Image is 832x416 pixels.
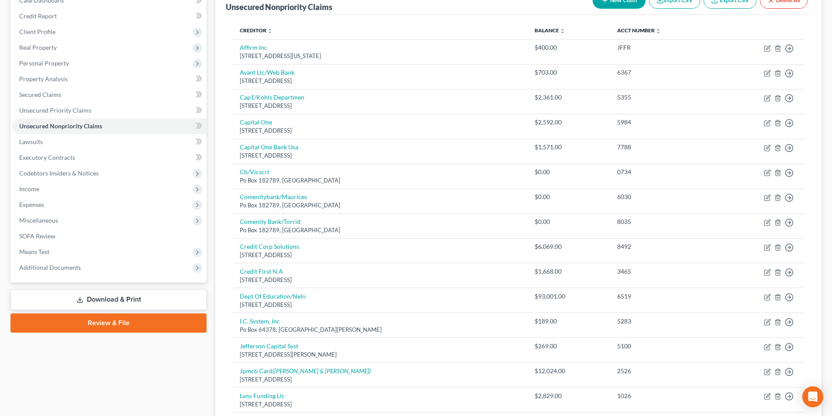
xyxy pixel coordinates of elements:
[535,217,603,226] div: $0.00
[535,43,603,52] div: $400.00
[535,242,603,251] div: $6,069.00
[19,28,55,35] span: Client Profile
[617,292,710,301] div: 6519
[617,68,710,77] div: 6367
[12,228,207,244] a: SOFA Review
[617,27,661,34] a: Acct Number unfold_more
[19,248,49,255] span: Means Test
[12,150,207,165] a: Executory Contracts
[12,118,207,134] a: Unsecured Nonpriority Claims
[240,102,521,110] div: [STREET_ADDRESS]
[19,75,68,83] span: Property Analysis
[535,292,603,301] div: $93,001.00
[19,169,99,177] span: Codebtors Insiders & Notices
[240,342,298,350] a: Jefferson Capital Syst
[535,367,603,375] div: $12,024.00
[617,242,710,251] div: 8492
[535,27,565,34] a: Balance unfold_more
[19,12,57,20] span: Credit Report
[656,28,661,34] i: unfold_more
[617,317,710,326] div: 5283
[19,217,58,224] span: Miscellaneous
[240,93,304,101] a: Cap1/Kohls Departmen
[535,68,603,77] div: $703.00
[240,27,273,34] a: Creditor unfold_more
[240,292,306,300] a: Dept Of Education/Neln
[240,52,521,60] div: [STREET_ADDRESS][US_STATE]
[19,44,57,51] span: Real Property
[617,267,710,276] div: 3465
[535,267,603,276] div: $1,668.00
[535,143,603,151] div: $1,571.00
[617,193,710,201] div: 6030
[19,59,69,67] span: Personal Property
[12,8,207,24] a: Credit Report
[617,392,710,400] div: 1026
[617,143,710,151] div: 7788
[240,193,307,200] a: Comenitybank/Maurices
[240,375,521,384] div: [STREET_ADDRESS]
[535,168,603,176] div: $0.00
[240,317,280,325] a: I.C. System, Inc
[12,87,207,103] a: Secured Claims
[240,367,371,375] a: Jpmcb Card([PERSON_NAME] & [PERSON_NAME])
[240,276,521,284] div: [STREET_ADDRESS]
[240,392,285,399] a: Lvnv Funding Llc
[535,193,603,201] div: $0.00
[617,367,710,375] div: 2526
[535,118,603,127] div: $2,592.00
[10,313,207,333] a: Review & File
[240,218,300,225] a: Comenity Bank/Torrid
[240,168,269,175] a: Cb/Vicscrt
[240,301,521,309] div: [STREET_ADDRESS]
[240,351,521,359] div: [STREET_ADDRESS][PERSON_NAME]
[240,326,521,334] div: Po Box 64378, [GEOGRAPHIC_DATA][PERSON_NAME]
[240,127,521,135] div: [STREET_ADDRESS]
[535,93,603,102] div: $2,361.00
[267,28,273,34] i: unfold_more
[12,103,207,118] a: Unsecured Priority Claims
[240,176,521,185] div: Po Box 182789, [GEOGRAPHIC_DATA]
[560,28,565,34] i: unfold_more
[19,201,44,208] span: Expenses
[19,232,55,240] span: SOFA Review
[617,118,710,127] div: 5984
[240,118,272,126] a: Capital One
[240,77,521,85] div: [STREET_ADDRESS]
[19,154,75,161] span: Executory Contracts
[617,93,710,102] div: 5355
[535,392,603,400] div: $2,829.00
[240,44,267,51] a: Affirm Inc
[535,317,603,326] div: $189.00
[12,71,207,87] a: Property Analysis
[19,122,102,130] span: Unsecured Nonpriority Claims
[12,134,207,150] a: Lawsuits
[19,264,81,271] span: Additional Documents
[19,138,43,145] span: Lawsuits
[240,69,294,76] a: Avant Llc/Web Bank
[240,251,521,259] div: [STREET_ADDRESS]
[240,143,298,151] a: Capital One Bank Usa
[226,2,332,12] div: Unsecured Nonpriority Claims
[240,243,299,250] a: Credit Corp Solutions
[617,168,710,176] div: 0734
[240,400,521,409] div: [STREET_ADDRESS]
[240,226,521,234] div: Po Box 182789, [GEOGRAPHIC_DATA]
[240,268,283,275] a: Credit First N A
[19,91,61,98] span: Secured Claims
[240,151,521,160] div: [STREET_ADDRESS]
[19,185,39,193] span: Income
[617,342,710,351] div: 5100
[617,43,710,52] div: JFFR
[617,217,710,226] div: 8035
[802,386,823,407] div: Open Intercom Messenger
[240,201,521,210] div: Po Box 182789, [GEOGRAPHIC_DATA]
[273,367,371,375] i: ([PERSON_NAME] & [PERSON_NAME])
[535,342,603,351] div: $269.00
[19,107,91,114] span: Unsecured Priority Claims
[10,289,207,310] a: Download & Print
